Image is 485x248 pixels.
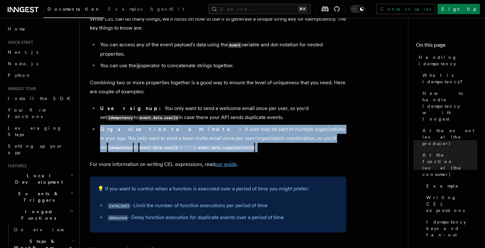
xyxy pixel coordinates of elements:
[215,161,237,167] a: our guide
[5,208,69,221] span: Inngest Functions
[5,86,36,91] span: Inngest tour
[438,4,480,14] a: Sign Up
[420,125,477,149] a: At the event level (the producer)
[424,216,477,241] a: Idempotency keys and fan-out
[422,72,477,85] span: What is idempotency?
[108,215,128,221] code: debounce
[108,202,130,208] a: rateLimit
[106,201,339,210] li: - Limit the number of function executions per period of time
[14,227,80,232] span: Overview
[104,2,146,17] a: Examples
[8,50,38,55] span: Next.js
[107,115,134,121] code: idempotency
[5,69,75,81] a: Python
[350,5,366,13] button: Toggle dark mode
[98,61,346,70] li: You can use the operator to concatenate strings together.
[208,4,311,14] button: Search...⌘K
[416,41,477,51] h4: On this page
[419,54,477,67] span: Handling idempotency
[90,78,346,96] p: Combining two or more properties together is a good way to ensure the level of uniqueness that yo...
[90,14,346,32] p: While CEL can do many things, we'll focus on how to use it to generate a unique string key for id...
[424,180,477,192] a: Example
[5,188,75,206] button: Events & Triggers
[422,152,477,178] span: At the function level (the consumer)
[47,6,100,12] span: Documentation
[100,105,165,111] strong: User signup:
[424,192,477,216] a: Writing CEL expressions
[138,115,179,121] code: event.data.userId
[8,26,26,32] span: Home
[420,149,477,180] a: At the function level (the consumer)
[108,203,130,209] code: rateLimit
[422,127,477,147] span: At the event level (the producer)
[426,219,477,238] span: Idempotency keys and fan-out
[5,58,75,69] a: Node.js
[5,23,75,35] a: Home
[5,163,27,169] span: Features
[5,190,70,203] span: Events & Triggers
[98,40,346,59] li: You can access any of the event payload's data using the variable and dot-notation for nested pro...
[100,126,245,132] strong: Organization team invite:
[106,213,339,222] li: - Delay function execution for duplicate events over a period of time
[98,104,346,122] li: You only want to send a welcome email once per user, so you'd set to in case there your API sends...
[138,145,255,151] code: event.data.userId + "-" + event.data.organizationId
[150,6,184,12] span: AgentKit
[108,214,128,220] a: debounce
[422,90,477,122] span: How to handle idempotency with Inngest
[5,46,75,58] a: Next.js
[146,2,188,17] a: AgentKit
[416,51,477,69] a: Handling idempotency
[426,183,459,189] span: Example
[420,69,477,87] a: What is idempotency?
[11,224,75,235] a: Overview
[426,194,477,214] span: Writing CEL expressions
[228,42,242,48] code: event
[8,143,63,155] span: Setting up your app
[376,4,435,14] a: Contact sales
[5,172,70,185] span: Local Development
[136,63,140,69] code: +
[44,2,104,18] a: Documentation
[5,140,75,158] a: Setting up your app
[8,73,31,78] span: Python
[98,184,339,193] p: 💡 If you want to control when a function is executed over a period of time you might prefer:
[108,6,142,12] span: Examples
[298,6,307,12] kbd: ⌘K
[8,125,62,137] span: Leveraging Steps
[8,61,38,66] span: Node.js
[8,96,74,101] span: Install the SDK
[5,170,75,188] button: Local Development
[8,107,46,119] span: Your first Functions
[5,104,75,122] a: Your first Functions
[5,40,33,45] span: Quick start
[98,125,346,152] li: A user may be part of multiple organizations in your app. You only want to send a team invite ema...
[90,160,346,169] p: For more information on writing CEL expressions, read .
[107,145,134,151] code: idempotency
[420,87,477,125] a: How to handle idempotency with Inngest
[5,122,75,140] a: Leveraging Steps
[5,206,75,224] button: Inngest Functions
[5,93,75,104] a: Install the SDK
